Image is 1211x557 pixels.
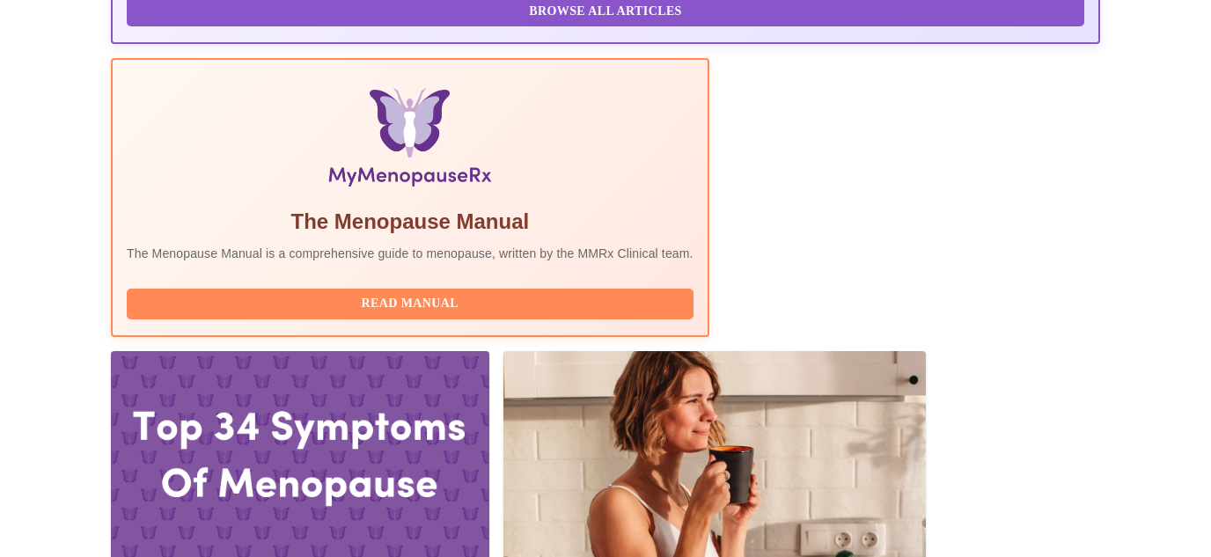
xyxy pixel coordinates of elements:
[127,208,694,236] h5: The Menopause Manual
[127,295,698,310] a: Read Manual
[217,88,603,194] img: Menopause Manual
[144,293,676,315] span: Read Manual
[127,289,694,319] button: Read Manual
[144,1,1067,23] span: Browse All Articles
[127,3,1089,18] a: Browse All Articles
[127,245,694,262] p: The Menopause Manual is a comprehensive guide to menopause, written by the MMRx Clinical team.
